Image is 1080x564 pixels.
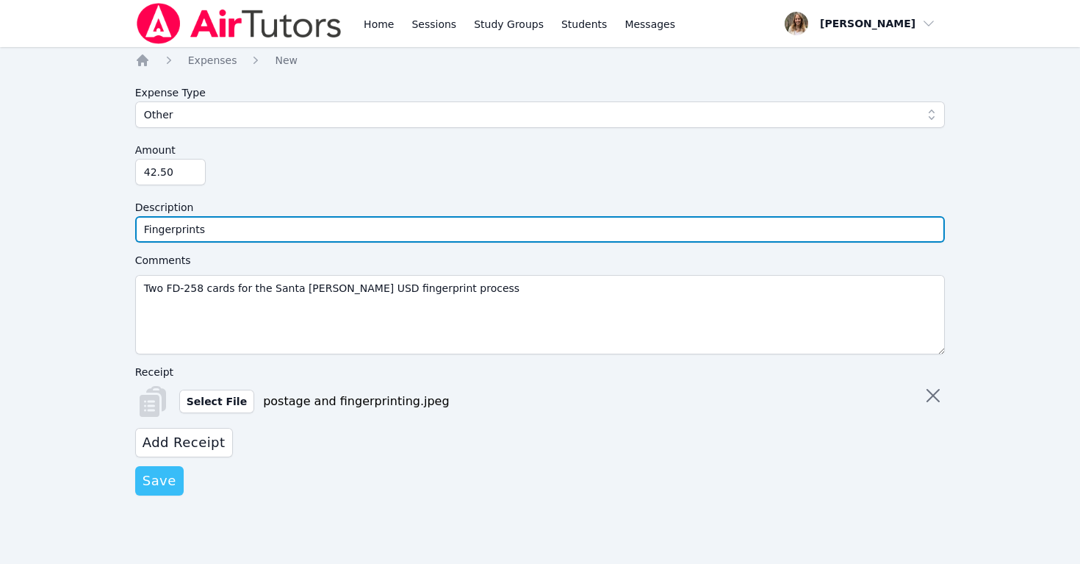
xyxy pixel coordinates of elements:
label: Amount [135,137,946,159]
nav: Breadcrumb [135,53,946,68]
img: Air Tutors [135,3,343,44]
span: Save [143,471,176,491]
label: Expense Type [135,79,946,101]
a: Expenses [188,53,237,68]
textarea: Two FD-258 cards for the Santa [PERSON_NAME] USD fingerprint process [135,275,946,354]
span: Other [144,106,173,124]
label: Receipt [135,363,450,381]
button: Save [135,466,184,496]
button: Add Receipt [135,428,233,457]
label: Comments [135,251,946,269]
a: New [275,53,298,68]
span: New [275,54,298,66]
span: Messages [624,17,675,32]
span: Add Receipt [143,432,226,453]
button: Other [135,101,946,128]
label: Description [135,194,946,216]
span: Expenses [188,54,237,66]
span: postage and fingerprinting.jpeg [263,393,449,410]
label: Select File [179,390,254,413]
